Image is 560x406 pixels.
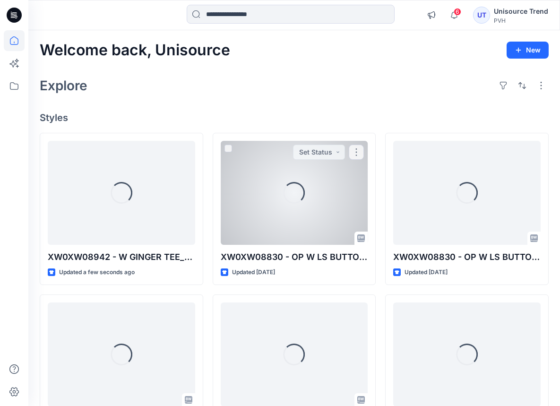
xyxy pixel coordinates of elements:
[454,8,461,16] span: 6
[59,268,135,277] p: Updated a few seconds ago
[40,112,549,123] h4: Styles
[507,42,549,59] button: New
[494,17,548,24] div: PVH
[494,6,548,17] div: Unisource Trend
[40,78,87,93] h2: Explore
[393,251,541,264] p: XW0XW08830 - OP W LS BUTTON CUFF TEE- SOLID_proto
[48,251,195,264] p: XW0XW08942 - W GINGER TEE_proto v02
[405,268,448,277] p: Updated [DATE]
[473,7,490,24] div: UT
[40,42,230,59] h2: Welcome back, Unisource
[232,268,275,277] p: Updated [DATE]
[221,251,368,264] p: XW0XW08830 - OP W LS BUTTON CUFF TEE- SOLID_proto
